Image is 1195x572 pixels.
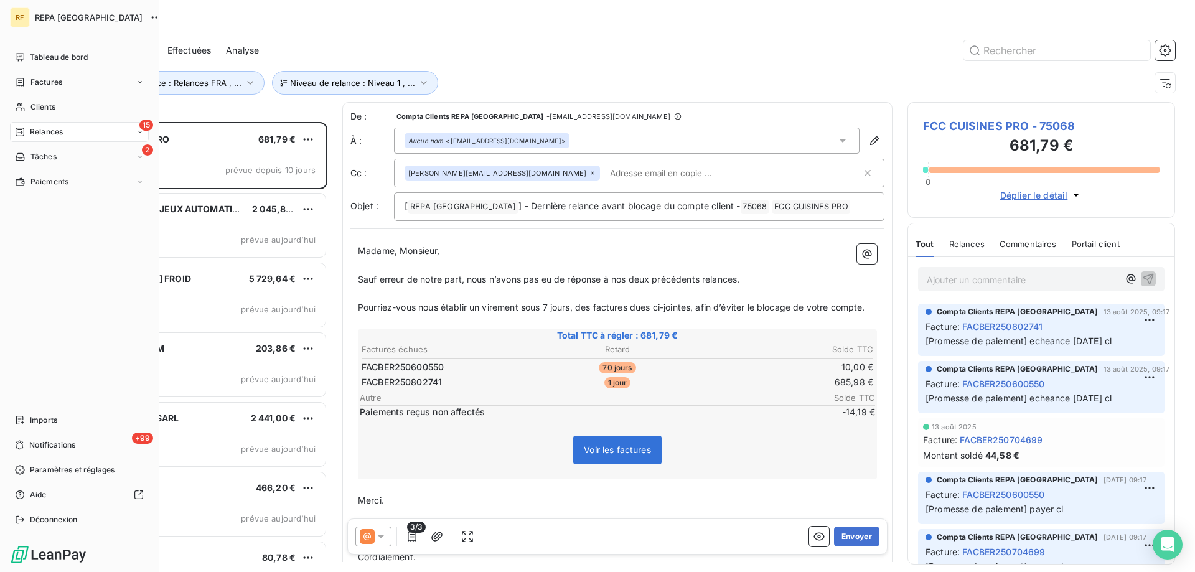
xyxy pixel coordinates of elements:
span: Effectuées [167,44,212,57]
a: Paiements [10,172,149,192]
th: Factures échues [361,343,531,356]
a: Clients [10,97,149,117]
span: Paiements reçus non affectés [360,406,798,418]
span: ] - Dernière relance avant blocage du compte client - [518,200,740,211]
button: Plan de relance : Relances FRA , ... [88,71,265,95]
span: Facture : [926,488,960,501]
span: Plan de relance : Relances FRA , ... [106,78,241,88]
span: Madame, Monsieur, [358,245,440,256]
span: prévue aujourd’hui [241,374,316,384]
td: 685,98 € [704,375,874,389]
span: De : [350,110,394,123]
span: REPA [GEOGRAPHIC_DATA] [408,200,518,214]
span: 70 jours [599,362,635,373]
span: Total TTC à régler : 681,79 € [360,329,875,342]
a: 2Tâches [10,147,149,167]
span: [PERSON_NAME][EMAIL_ADDRESS][DOMAIN_NAME] [408,169,586,177]
span: [DATE] 09:17 [1104,476,1147,484]
span: Facture : [926,545,960,558]
span: DISTRIBUTEURS JEUX AUTOMATIQUES [88,204,257,214]
span: Relances [30,126,63,138]
span: Facture : [923,433,957,446]
a: Factures [10,72,149,92]
span: Merci. [358,495,384,505]
button: Niveau de relance : Niveau 1 , ... [272,71,438,95]
span: [Promesse de paiement] echeance [DATE] cl [926,393,1112,403]
span: 681,79 € [258,134,296,144]
span: prévue aujourd’hui [241,513,316,523]
div: Open Intercom Messenger [1153,530,1183,560]
span: 13 août 2025 [932,423,977,431]
span: Montant soldé [923,449,983,462]
span: FACBER250600550 [962,377,1044,390]
a: Tableau de bord [10,47,149,67]
span: 3/3 [407,522,426,533]
span: Clients [30,101,55,113]
span: Niveau de relance : Niveau 1 , ... [290,78,415,88]
span: Pourriez-vous nous établir un virement sous 7 jours, des factures dues ci-jointes, afin d’éviter ... [358,302,865,312]
span: Imports [30,415,57,426]
span: Facture : [926,320,960,333]
span: 2 [142,144,153,156]
span: Aide [30,489,47,500]
span: [Promesse de paiement] payer cl [926,561,1064,571]
span: 75068 [741,200,769,214]
a: Aide [10,485,149,505]
span: Objet : [350,200,378,211]
a: 15Relances [10,122,149,142]
div: RF [10,7,30,27]
input: Adresse email en copie ... [605,164,749,182]
span: Paramètres et réglages [30,464,115,476]
span: prévue aujourd’hui [241,444,316,454]
span: 203,86 € [256,343,296,354]
span: FACBER250802741 [962,320,1043,333]
span: 0 [926,177,930,187]
span: 1 jour [604,377,631,388]
span: 2 045,82 € [252,204,300,214]
span: Voir les factures [584,444,651,455]
span: Tâches [30,151,57,162]
span: FACBER250704699 [960,433,1043,446]
span: Notifications [29,439,75,451]
em: Aucun nom [408,136,443,145]
h3: 681,79 € [923,134,1160,159]
span: 13 août 2025, 09:17 [1104,365,1170,373]
span: FACBER250600550 [362,361,444,373]
span: Compta Clients REPA [GEOGRAPHIC_DATA] [937,474,1099,485]
span: Solde TTC [800,393,875,403]
a: Imports [10,410,149,430]
span: Paiements [30,176,68,187]
span: prévue aujourd’hui [241,235,316,245]
th: Retard [532,343,702,356]
span: Factures [30,77,62,88]
span: prévue depuis 10 jours [225,165,316,175]
span: [Promesse de paiement] payer cl [926,504,1064,514]
span: [ [405,200,408,211]
span: Autre [360,393,800,403]
span: [Promesse de paiement] echeance [DATE] cl [926,335,1112,346]
span: prévue aujourd’hui [241,304,316,314]
span: REPA [GEOGRAPHIC_DATA] [35,12,143,22]
span: Sauf erreur de notre part, nous n’avons pas eu de réponse à nos deux précédents relances. [358,274,739,284]
label: À : [350,134,394,147]
span: Tableau de bord [30,52,88,63]
span: Compta Clients REPA [GEOGRAPHIC_DATA] [396,113,544,120]
span: Compta Clients REPA [GEOGRAPHIC_DATA] [937,532,1099,543]
span: Facture : [926,377,960,390]
span: -14,19 € [800,406,875,418]
span: +99 [132,433,153,444]
span: Analyse [226,44,259,57]
span: - [EMAIL_ADDRESS][DOMAIN_NAME] [546,113,670,120]
span: 80,78 € [262,552,296,563]
span: 44,58 € [985,449,1019,462]
span: 15 [139,120,153,131]
th: Solde TTC [704,343,874,356]
span: 13 août 2025, 09:17 [1104,308,1170,316]
label: Cc : [350,167,394,179]
span: Compta Clients REPA [GEOGRAPHIC_DATA] [937,363,1099,375]
span: Cordialement. [358,551,416,562]
span: Déconnexion [30,514,78,525]
span: FACBER250802741 [362,376,442,388]
span: 2 441,00 € [251,413,296,423]
span: FCC CUISINES PRO [772,200,850,214]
